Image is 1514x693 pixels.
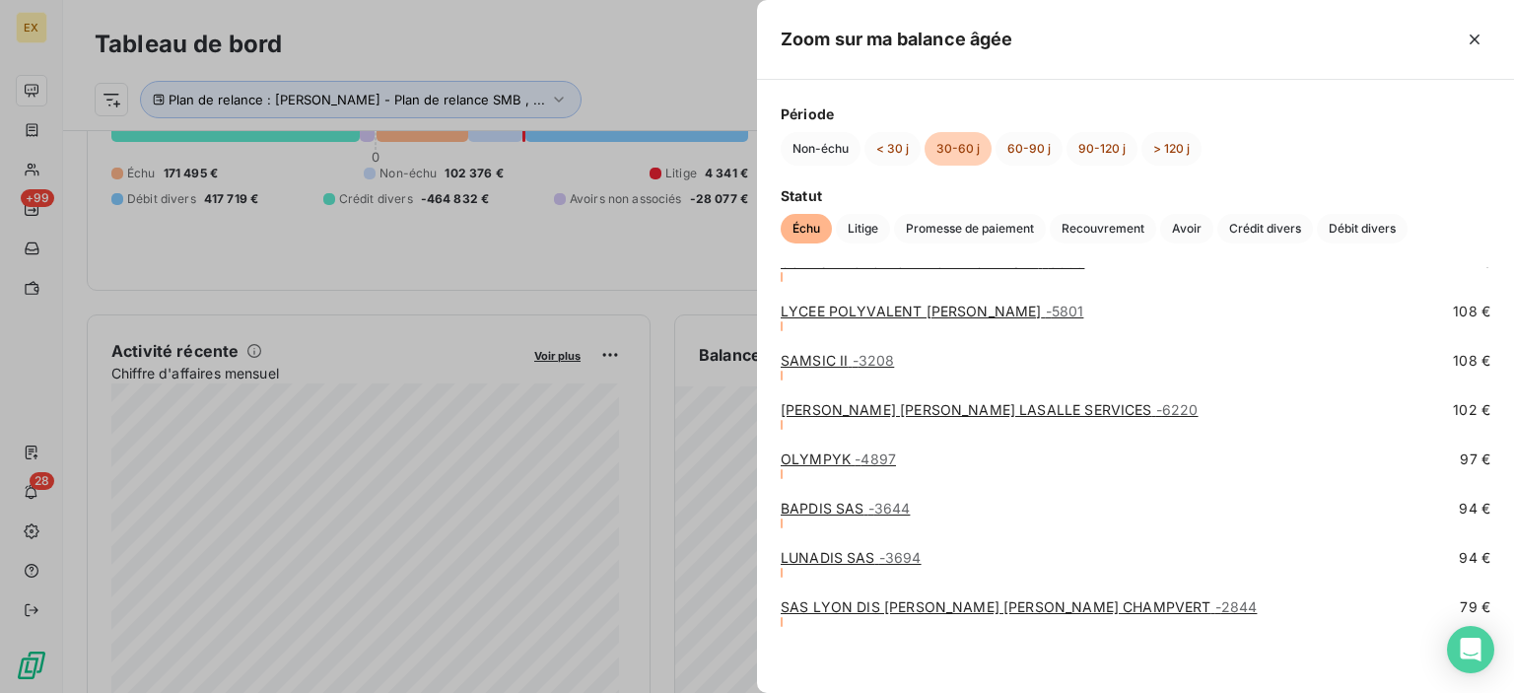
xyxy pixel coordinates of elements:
[996,132,1063,166] button: 60-90 j
[894,214,1046,243] button: Promesse de paiement
[781,303,1083,319] a: LYCEE POLYVALENT [PERSON_NAME]
[1453,302,1490,321] span: 108 €
[781,352,894,369] a: SAMSIC II
[1156,401,1199,418] span: - 6220
[781,185,1490,206] span: Statut
[781,401,1199,418] a: [PERSON_NAME] [PERSON_NAME] LASALLE SERVICES
[879,549,922,566] span: - 3694
[1447,626,1494,673] div: Open Intercom Messenger
[781,214,832,243] button: Échu
[1459,548,1490,568] span: 94 €
[864,132,921,166] button: < 30 j
[1067,132,1137,166] button: 90-120 j
[853,352,895,369] span: - 3208
[1317,214,1408,243] button: Débit divers
[1160,214,1213,243] button: Avoir
[925,132,992,166] button: 30-60 j
[1453,351,1490,371] span: 108 €
[781,132,860,166] button: Non-échu
[1141,132,1202,166] button: > 120 j
[781,26,1013,53] h5: Zoom sur ma balance âgée
[1459,499,1490,519] span: 94 €
[781,598,1257,615] a: SAS LYON DIS [PERSON_NAME] [PERSON_NAME] CHAMPVERT
[1046,303,1084,319] span: - 5801
[1215,598,1258,615] span: - 2844
[781,104,1490,124] span: Période
[1050,214,1156,243] button: Recouvrement
[1453,400,1490,420] span: 102 €
[868,500,911,517] span: - 3644
[1217,214,1313,243] button: Crédit divers
[781,500,910,517] a: BAPDIS SAS
[781,450,896,467] a: OLYMPYK
[836,214,890,243] button: Litige
[855,450,896,467] span: - 4897
[1460,450,1490,469] span: 97 €
[781,549,922,566] a: LUNADIS SAS
[1460,597,1490,617] span: 79 €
